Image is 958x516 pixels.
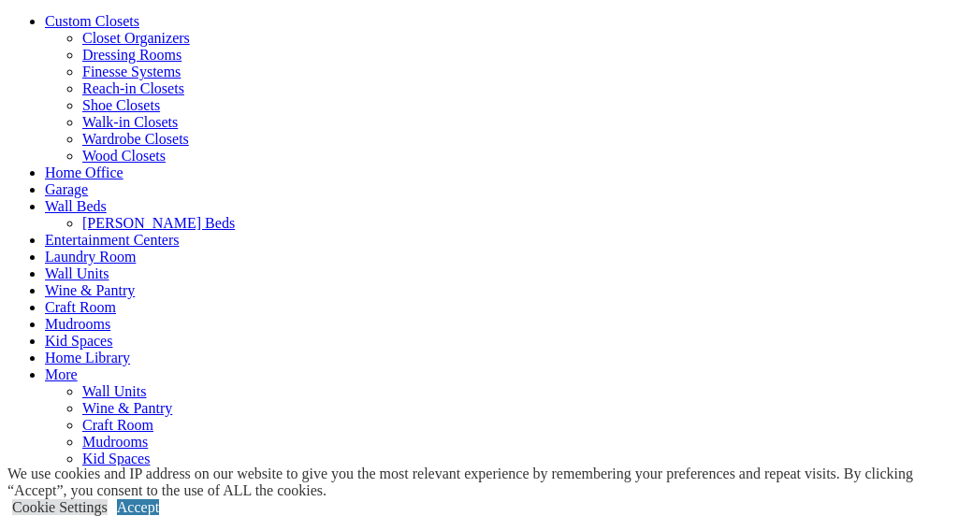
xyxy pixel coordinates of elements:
a: Home Office [45,165,123,180]
a: Craft Room [45,299,116,315]
a: Custom Closets [45,13,139,29]
a: Kid Spaces [82,451,150,466]
a: Wall Beds [45,198,107,214]
a: Walk-in Closets [82,114,178,130]
a: Wine & Pantry [45,282,135,298]
a: More menu text will display only on big screen [45,366,78,382]
a: Entertainment Centers [45,232,180,248]
a: Finesse Systems [82,64,181,79]
a: Wardrobe Closets [82,131,189,147]
a: Craft Room [82,417,153,433]
a: Shoe Closets [82,97,160,113]
a: Reach-in Closets [82,80,184,96]
a: Wood Closets [82,148,166,164]
a: Mudrooms [45,316,110,332]
a: [PERSON_NAME] Beds [82,215,235,231]
a: Closet Organizers [82,30,190,46]
a: Accept [117,499,159,515]
a: Wall Units [82,383,146,399]
a: Dressing Rooms [82,47,181,63]
a: Garage [45,181,88,197]
div: We use cookies and IP address on our website to give you the most relevant experience by remember... [7,466,958,499]
a: Mudrooms [82,434,148,450]
a: Home Library [45,350,130,365]
a: Kid Spaces [45,333,112,349]
a: Wall Units [45,265,109,281]
a: Wine & Pantry [82,400,172,416]
a: Laundry Room [45,249,136,265]
a: Cookie Settings [12,499,108,515]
